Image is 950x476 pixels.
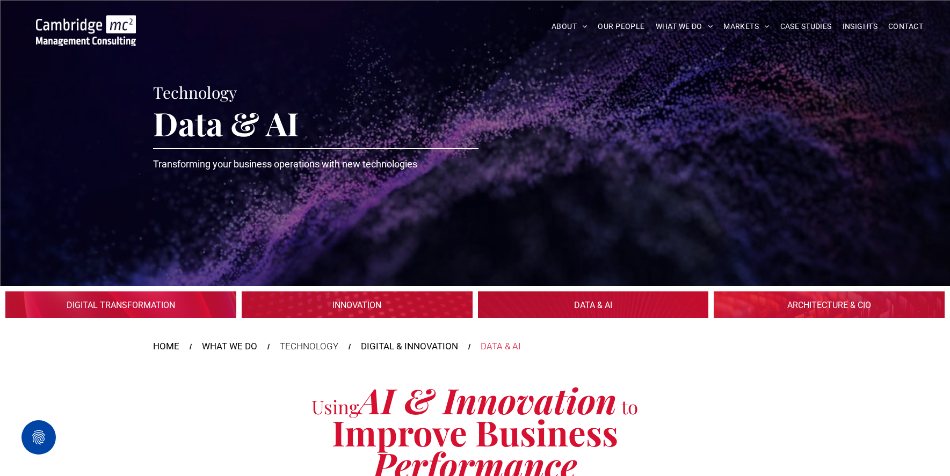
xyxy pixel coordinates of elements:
[202,340,257,354] a: WHAT WE DO
[714,291,945,318] a: DIGITAL & INNOVATION > ARCHITECTURE & CIO | Build and Optimise a Future-Ready Digital Architecture
[775,18,837,35] a: CASE STUDIES
[650,18,719,35] a: WHAT WE DO
[36,17,136,28] a: Your Business Transformed | Cambridge Management Consulting
[481,340,521,354] div: DATA & AI
[718,18,774,35] a: MARKETS
[36,15,136,46] img: Go to Homepage
[546,18,593,35] a: ABOUT
[153,101,299,144] span: Data & AI
[837,18,883,35] a: INSIGHTS
[359,377,617,423] span: AI & Innovation
[332,409,618,455] span: Improve Business
[153,82,237,103] span: Technology
[153,158,417,170] span: Transforming your business operations with new technologies
[242,291,473,318] a: Innovation | Consulting services to unlock your innovation pipeline | Cambridge Management Consul...
[883,18,929,35] a: CONTACT
[153,340,797,354] nav: Breadcrumbs
[280,340,338,354] div: TECHNOLOGY
[621,394,638,419] span: to
[592,18,650,35] a: OUR PEOPLE
[478,291,709,318] a: DIGITAL & INNOVATION > DATA & AI | Experts at Using Data to Unlock Value for Your Business
[361,340,458,354] a: DIGITAL & INNOVATION
[311,394,359,419] span: Using
[153,340,179,354] a: HOME
[5,291,236,318] a: Digital Transformation | Innovation | Cambridge Management Consulting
